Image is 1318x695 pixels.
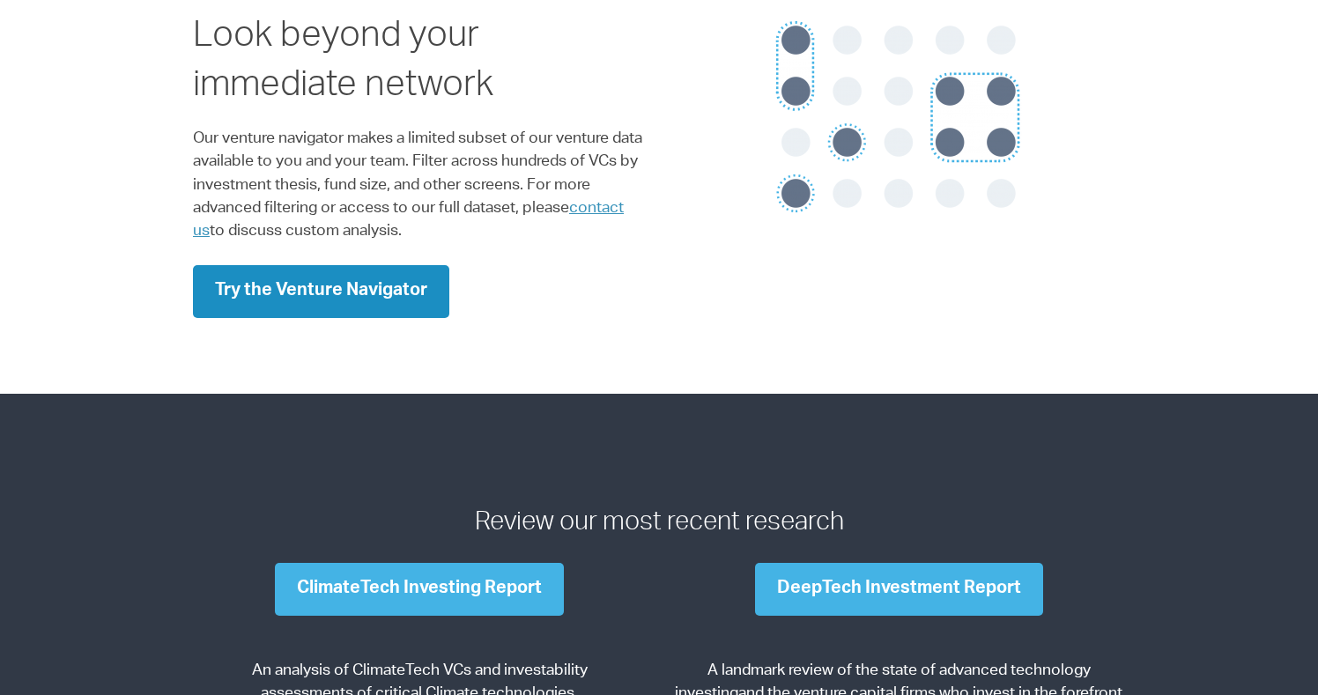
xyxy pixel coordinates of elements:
a: DeepTech Investment Report [755,563,1043,616]
h3: Review our most recent research [179,506,1139,542]
a: ClimateTech Investing Report [275,563,564,616]
a: Try the Venture Navigator [193,265,449,318]
h2: Look beyond your immediate network [193,13,646,112]
span: An analysis of ClimateTech VCs and investability [252,663,588,679]
img: DiffFilterIcon2 [766,13,1031,220]
p: Our venture navigator makes a limited subset of our venture data available to you and your team. ... [193,128,646,244]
